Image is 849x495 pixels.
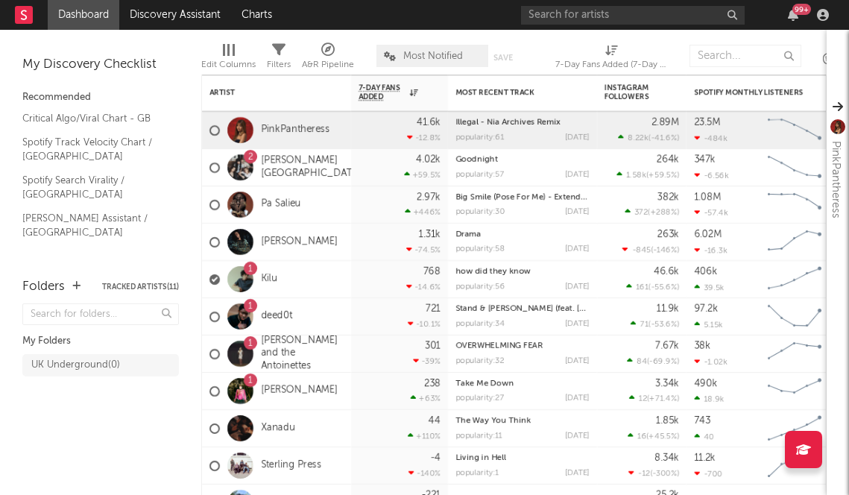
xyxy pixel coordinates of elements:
[407,133,441,142] div: -12.8 %
[261,236,338,248] a: [PERSON_NAME]
[655,379,679,388] div: 3.34k
[655,341,679,351] div: 7.67k
[648,432,677,441] span: +45.5 %
[261,273,277,286] a: Kilu
[652,470,677,478] span: -300 %
[632,246,651,254] span: -845
[201,37,256,81] div: Edit Columns
[694,171,729,180] div: -6.56k
[631,319,679,329] div: ( )
[455,432,502,440] div: popularity: 11
[22,110,164,127] a: Critical Algo/Viral Chart - GB
[455,417,531,425] a: The Way You Think
[625,207,679,217] div: ( )
[555,56,667,74] div: 7-Day Fans Added (7-Day Fans Added)
[651,118,679,127] div: 2.89M
[405,207,441,217] div: +446 %
[31,356,120,374] div: UK Underground ( 0 )
[426,304,441,314] div: 721
[408,431,441,441] div: +110 %
[261,155,362,180] a: [PERSON_NAME][GEOGRAPHIC_DATA]
[359,83,406,101] span: 7-Day Fans Added
[622,245,679,254] div: ( )
[22,278,65,296] div: Folders
[565,469,590,477] div: [DATE]
[694,416,710,426] div: 743
[694,379,717,388] div: 490k
[455,230,481,239] a: Drama
[455,133,504,142] div: popularity: 61
[419,230,441,239] div: 1.31k
[694,453,716,463] div: 11.2k
[455,245,505,253] div: popularity: 58
[209,88,321,97] div: Artist
[651,283,677,291] span: -55.6 %
[406,245,441,254] div: -74.5 %
[654,267,679,277] div: 46.6k
[651,321,677,329] span: -53.6 %
[408,468,441,478] div: -140 %
[788,9,798,21] button: 99+
[455,156,498,164] a: Goodnight
[761,224,828,261] svg: Chart title
[761,335,828,373] svg: Chart title
[493,54,513,62] button: Save
[627,356,679,366] div: ( )
[22,248,164,279] a: Algorithmic A&R Assistant ([GEOGRAPHIC_DATA])
[694,469,722,479] div: -700
[455,469,499,477] div: popularity: 1
[417,192,441,202] div: 2.97k
[565,171,590,179] div: [DATE]
[22,354,179,376] a: UK Underground(0)
[694,245,728,255] div: -16.3k
[634,209,648,217] span: 372
[639,395,647,403] span: 12
[565,394,590,403] div: [DATE]
[22,56,179,74] div: My Discovery Checklist
[638,470,650,478] span: -12
[22,303,179,325] input: Search for folders...
[565,320,590,328] div: [DATE]
[694,118,720,127] div: 23.5M
[455,268,531,276] a: how did they know
[22,134,164,165] a: Spotify Track Velocity Chart / [GEOGRAPHIC_DATA]
[267,37,291,81] div: Filters
[648,171,677,180] span: +59.5 %
[637,432,646,441] span: 16
[761,261,828,298] svg: Chart title
[555,37,667,81] div: 7-Day Fans Added (7-Day Fans Added)
[403,51,463,61] span: Most Notified
[455,283,505,291] div: popularity: 56
[261,124,329,136] a: PinkPantheress
[22,332,179,350] div: My Folders
[656,416,679,426] div: 1.85k
[657,304,679,314] div: 11.9k
[565,357,590,365] div: [DATE]
[455,357,504,365] div: popularity: 32
[694,394,725,404] div: 18.9k
[694,267,717,277] div: 406k
[565,133,590,142] div: [DATE]
[694,320,723,330] div: 5.15k
[201,56,256,74] div: Edit Columns
[827,141,845,218] div: PinkPantheress
[616,170,679,180] div: ( )
[455,379,514,388] a: Take Me Down
[455,156,590,164] div: Goodnight
[565,245,590,253] div: [DATE]
[761,112,828,149] svg: Chart title
[654,453,679,463] div: 8.34k
[455,193,590,201] div: Big Smile (Pose For Me) - Extended Mix
[455,342,590,350] div: OVERWHELMING FEAR
[417,118,441,127] div: 41.6k
[694,304,718,314] div: 97.2k
[694,341,710,351] div: 38k
[411,394,441,403] div: +63 %
[657,192,679,202] div: 382k
[626,282,679,291] div: ( )
[694,88,806,97] div: Spotify Monthly Listeners
[761,410,828,447] svg: Chart title
[637,358,647,366] span: 84
[694,432,714,441] div: 40
[423,267,441,277] div: 768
